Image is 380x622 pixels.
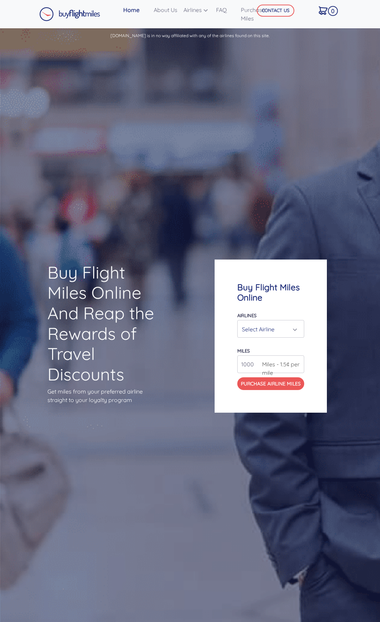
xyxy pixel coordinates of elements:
img: Cart [319,6,328,15]
span: Miles - 1.5¢ per mile [259,360,304,377]
p: Get miles from your preferred airline straight to your loyalty program [47,387,165,404]
img: Buy Flight Miles Logo [39,7,100,21]
a: FAQ [213,3,238,17]
a: Home [120,3,151,17]
button: Select Airline [237,320,304,338]
label: Airlines [237,313,256,318]
div: Select Airline [242,322,295,336]
label: miles [237,348,250,354]
a: Purchase Miles [238,3,277,25]
a: 0 [316,3,338,18]
h1: Buy Flight Miles Online And Reap the Rewards of Travel Discounts [47,262,165,385]
a: About Us [151,3,181,17]
a: Buy Flight Miles Logo [39,5,100,23]
button: Purchase Airline Miles [237,377,304,390]
button: CONTACT US [257,5,294,17]
h4: Buy Flight Miles Online [237,282,304,303]
a: Airlines [181,3,213,17]
span: 0 [328,6,338,16]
